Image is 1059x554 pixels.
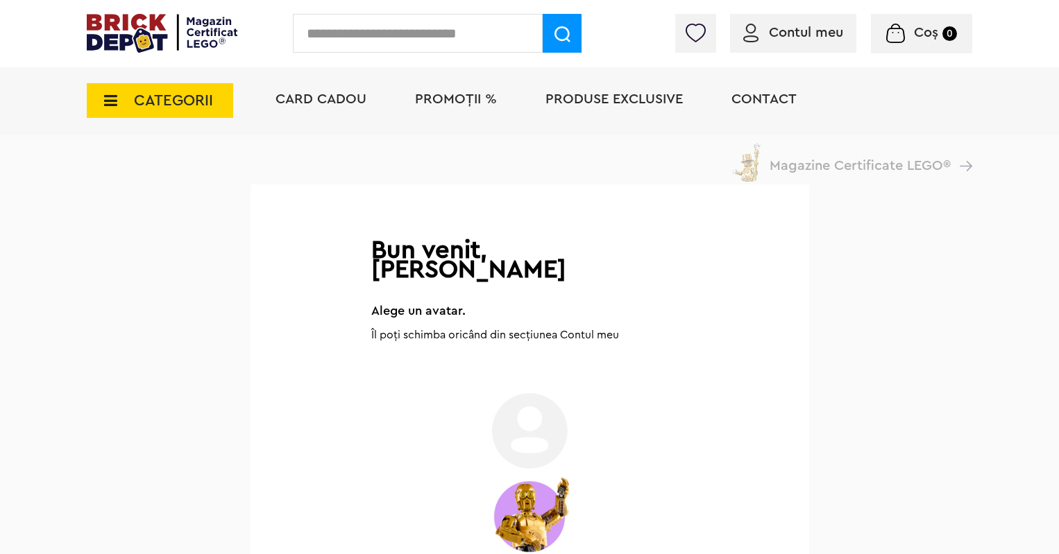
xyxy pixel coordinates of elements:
a: PROMOȚII % [415,92,497,106]
a: Card Cadou [276,92,366,106]
p: Alege un avatar. [371,301,688,320]
span: CATEGORII [134,93,213,108]
span: Coș [914,26,938,40]
a: Contul meu [743,26,843,40]
p: Îl poți schimba oricând din secțiunea Contul meu [371,327,688,343]
a: Produse exclusive [545,92,683,106]
a: Contact [731,92,797,106]
span: Contul meu [769,26,843,40]
small: 0 [942,26,957,41]
h2: Bun venit, [PERSON_NAME] [371,241,688,279]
